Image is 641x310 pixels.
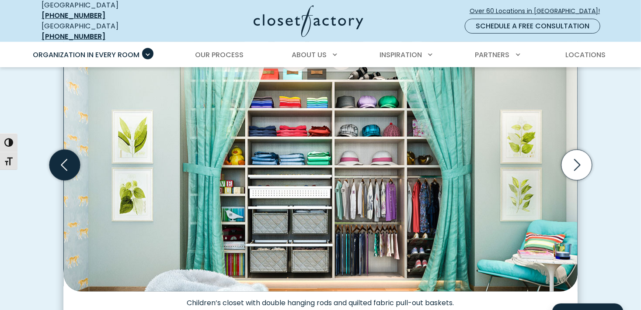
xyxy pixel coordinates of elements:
span: About Us [292,50,327,60]
img: Closet Factory Logo [254,5,363,37]
span: Our Process [195,50,244,60]
span: Partners [475,50,510,60]
button: Previous slide [46,146,84,184]
div: [GEOGRAPHIC_DATA] [42,21,168,42]
span: Over 60 Locations in [GEOGRAPHIC_DATA]! [470,7,607,16]
button: Next slide [558,146,596,184]
a: [PHONE_NUMBER] [42,10,105,21]
figcaption: Children’s closet with double hanging rods and quilted fabric pull-out baskets. [64,292,578,307]
a: Schedule a Free Consultation [465,19,600,34]
nav: Primary Menu [27,43,614,67]
img: Children's closet with double handing rods and quilted fabric pull-out baskets. [64,23,578,292]
a: Over 60 Locations in [GEOGRAPHIC_DATA]! [469,3,607,19]
a: [PHONE_NUMBER] [42,31,105,41]
span: Inspiration [380,50,422,60]
span: Organization in Every Room [33,50,139,60]
span: Locations [565,50,606,60]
